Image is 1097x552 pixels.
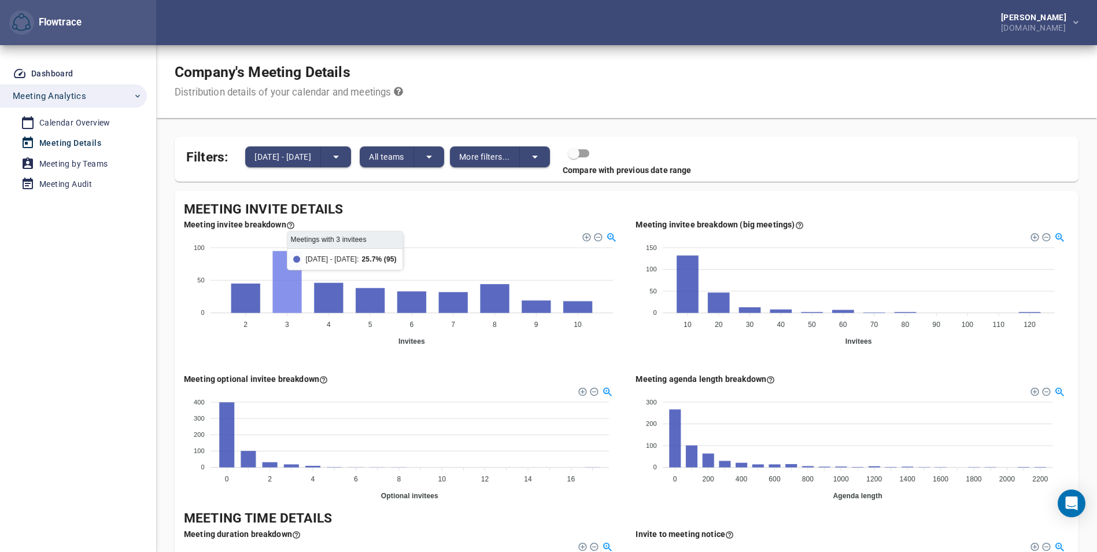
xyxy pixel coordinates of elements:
tspan: 0 [201,310,205,317]
text: Invitees [398,337,425,345]
div: [PERSON_NAME] [1001,13,1071,21]
div: split button [360,146,444,167]
div: split button [245,146,351,167]
tspan: 100 [194,447,205,454]
span: Meeting Analytics [13,89,86,104]
tspan: 0 [653,310,656,317]
div: Flowtrace [34,16,82,30]
div: Compare with previous date range [175,164,1069,176]
div: Zoom Out [1041,387,1049,395]
tspan: 200 [194,431,205,438]
tspan: 100 [961,321,973,329]
div: Zoom Out [1041,542,1049,550]
div: Here you see how many meetings by the duration of it (duration in 5 minute steps). We don't show ... [184,528,301,540]
tspan: 200 [702,475,714,483]
tspan: 0 [201,464,205,471]
div: [DOMAIN_NAME] [1001,21,1071,32]
button: More filters... [450,146,520,167]
div: Distribution details of your calendar and meetings [175,86,403,100]
tspan: 50 [808,321,816,329]
tspan: 110 [992,321,1004,329]
tspan: 7 [451,321,455,329]
div: Selection Zoom [602,386,612,396]
tspan: 2 [268,475,272,483]
text: Invitees [845,337,871,345]
tspan: 20 [714,321,722,329]
tspan: 90 [932,321,940,329]
button: Flowtrace [9,10,34,35]
tspan: 8 [397,475,401,483]
div: Dashboard [31,67,73,81]
tspan: 120 [1024,321,1036,329]
div: Zoom In [1029,542,1037,550]
tspan: 5 [368,321,372,329]
tspan: 600 [769,475,781,483]
div: Zoom Out [1041,232,1049,240]
div: Here you see how many meetings you organize per number of invitees (for meetings with 500 or less... [636,219,804,230]
tspan: 1800 [966,475,981,483]
tspan: 10 [574,321,582,329]
tspan: 4 [311,475,315,483]
tspan: 4 [327,321,331,329]
tspan: 9 [534,321,538,329]
tspan: 1600 [932,475,948,483]
tspan: 60 [839,321,847,329]
div: Flowtrace [9,10,82,35]
tspan: 12 [481,475,489,483]
tspan: 80 [901,321,909,329]
div: Selection Zoom [1054,540,1063,550]
span: More filters... [459,150,510,164]
div: Zoom In [1029,232,1037,240]
span: Filters: [186,142,228,167]
div: split button [450,146,550,167]
div: Zoom Out [593,232,601,240]
tspan: 200 [646,420,657,427]
div: Zoom In [578,387,586,395]
img: Flowtrace [12,13,31,32]
div: Here you see how many meetings have had advance notice in hours when the invite was sent out [636,528,734,540]
tspan: 10 [438,475,446,483]
div: Selection Zoom [606,231,616,241]
div: Here you see how many meetings you have with per optional invitees (up to 20 optional invitees). [184,373,328,385]
div: Zoom Out [589,387,597,395]
div: Zoom Out [589,542,597,550]
tspan: 3 [285,321,289,329]
div: Selection Zoom [602,540,612,550]
tspan: 150 [646,244,657,251]
tspan: 300 [646,399,657,406]
tspan: 30 [745,321,754,329]
tspan: 1000 [833,475,848,483]
div: Here you see how many meetings have certain length of an agenda and up to 2.5k characters. The le... [636,373,775,385]
tspan: 300 [194,415,205,422]
tspan: 16 [567,475,575,483]
button: [PERSON_NAME][DOMAIN_NAME] [983,10,1088,35]
text: Optional invitees [381,492,438,500]
tspan: 14 [524,475,532,483]
tspan: 40 [777,321,785,329]
tspan: 8 [493,321,497,329]
div: Meeting Audit [39,177,92,192]
button: [DATE] - [DATE] [245,146,321,167]
tspan: 100 [646,442,657,449]
div: Selection Zoom [1054,231,1063,241]
tspan: 6 [409,321,413,329]
div: Open Intercom Messenger [1058,490,1085,517]
tspan: 0 [225,475,229,483]
tspan: 2200 [1032,475,1048,483]
div: Meeting Details [39,136,101,150]
button: All teams [360,146,414,167]
tspan: 400 [194,399,205,406]
div: Zoom In [582,232,590,240]
div: Meeting by Teams [39,157,108,171]
tspan: 10 [684,321,692,329]
text: Agenda length [833,492,882,500]
tspan: 0 [653,464,656,471]
tspan: 100 [194,244,205,251]
tspan: 70 [870,321,878,329]
tspan: 6 [354,475,358,483]
div: Calendar Overview [39,116,110,130]
div: Zoom In [578,542,586,550]
tspan: 1200 [866,475,882,483]
tspan: 400 [735,475,747,483]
